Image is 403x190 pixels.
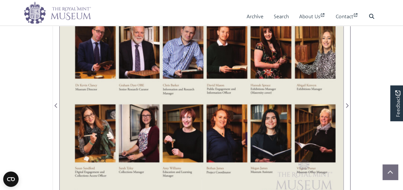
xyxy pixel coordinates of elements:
button: Open CMP widget [3,171,19,187]
a: Search [274,7,289,26]
a: Archive [247,7,264,26]
a: Contact [336,7,358,26]
button: Scroll to top [382,164,398,180]
a: About Us [299,7,325,26]
span: Feedback [394,91,401,117]
a: Would you like to provide feedback? [390,85,403,121]
img: logo_wide.png [24,2,91,24]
